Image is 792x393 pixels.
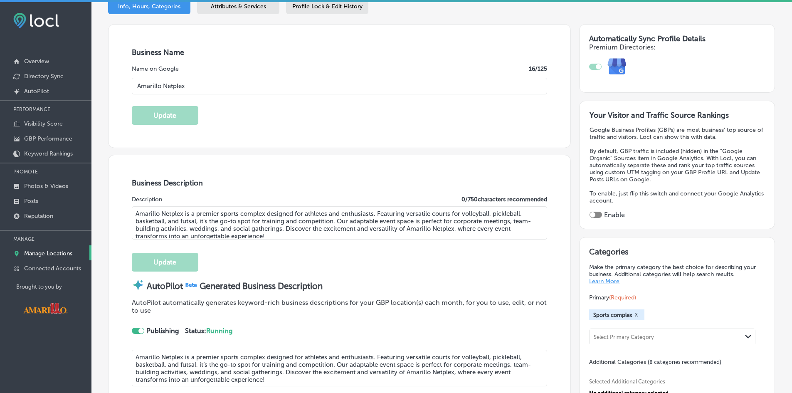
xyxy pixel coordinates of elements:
label: 16 /125 [529,65,547,72]
p: Posts [24,198,38,205]
p: Keyword Rankings [24,150,73,157]
strong: Status: [185,327,232,335]
p: Photos & Videos [24,183,68,190]
p: AutoPilot [24,88,49,95]
span: Info, Hours, Categories [118,3,180,10]
p: By default, GBP traffic is included (hidden) in the "Google Organic" Sources item in Google Analy... [590,148,765,183]
p: Overview [24,58,49,65]
input: Enter Location Name [132,78,548,94]
div: Select Primary Category [594,334,654,340]
span: Primary [589,294,636,301]
button: X [632,311,640,318]
p: GBP Performance [24,135,72,142]
label: 0 / 750 characters recommended [461,196,547,203]
h4: Premium Directories: [589,43,765,51]
img: fda3e92497d09a02dc62c9cd864e3231.png [13,13,59,28]
strong: Publishing [146,327,179,335]
span: Running [206,327,232,335]
p: Make the primary category the best choice for describing your business. Additional categories wil... [589,264,765,285]
label: Enable [604,211,625,219]
button: Update [132,106,198,125]
label: Name on Google [132,65,179,72]
button: Update [132,253,198,272]
span: Attributes & Services [211,3,266,10]
span: Profile Lock & Edit History [292,3,363,10]
img: autopilot-icon [132,279,144,291]
img: Beta [183,281,200,288]
img: e7ababfa220611ac49bdb491a11684a6.png [602,51,633,82]
h3: Business Description [132,178,548,188]
h3: Your Visitor and Traffic Source Rankings [590,111,765,120]
p: Google Business Profiles (GBPs) are most business' top source of traffic and visitors. Locl can s... [590,126,765,141]
h3: Business Name [132,48,548,57]
p: Connected Accounts [24,265,81,272]
p: Brought to you by [16,284,91,290]
strong: AutoPilot Generated Business Description [147,281,323,291]
p: Manage Locations [24,250,72,257]
textarea: Amarillo Netplex is a premier sports complex designed for athletes and enthusiasts. Featuring ver... [132,350,548,386]
span: Selected Additional Categories [589,378,758,385]
img: Visit Amarillo [16,297,74,320]
p: Directory Sync [24,73,64,80]
p: AutoPilot automatically generates keyword-rich business descriptions for your GBP location(s) eac... [132,299,548,314]
span: Additional Categories [589,358,721,366]
h3: Automatically Sync Profile Details [589,34,765,43]
a: Learn More [589,278,619,285]
p: To enable, just flip this switch and connect your Google Analytics account. [590,190,765,204]
span: (Required) [609,294,636,301]
h3: Categories [589,247,765,260]
p: Reputation [24,213,53,220]
span: Sports complex [593,312,632,318]
label: Description [132,196,162,203]
p: Visibility Score [24,120,63,127]
span: (8 categories recommended) [648,358,721,366]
